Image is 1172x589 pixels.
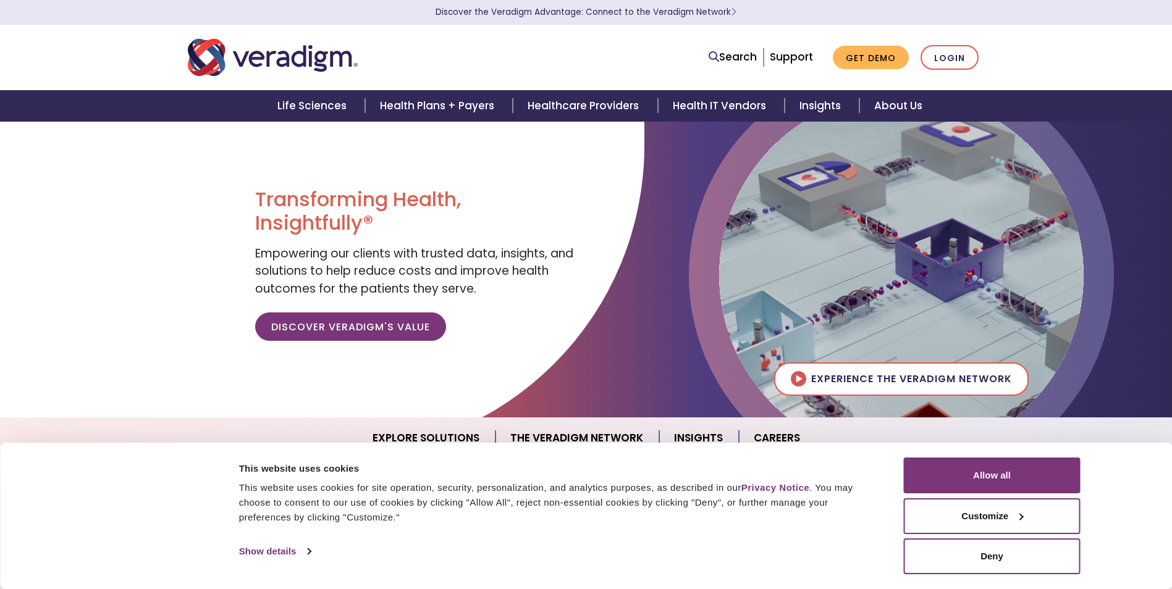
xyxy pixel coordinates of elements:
a: About Us [859,90,937,122]
a: Support [770,49,813,64]
button: Deny [904,538,1081,574]
a: Discover Veradigm's Value [255,312,446,341]
a: Login [921,45,979,70]
div: This website uses cookies for site operation, security, personalization, and analytics purposes, ... [239,480,876,525]
span: Learn More [731,6,736,18]
a: Healthcare Providers [513,90,657,122]
a: The Veradigm Network [495,422,659,454]
a: Privacy Notice [741,482,809,493]
a: Show details [239,542,311,561]
a: Life Sciences [263,90,365,122]
a: Discover the Veradigm Advantage: Connect to the Veradigm NetworkLearn More [436,6,736,18]
button: Allow all [904,457,1081,493]
h1: Transforming Health, Insightfully® [255,188,576,235]
div: This website uses cookies [239,461,876,476]
a: Insights [659,422,739,454]
a: Explore Solutions [358,422,495,454]
a: Health IT Vendors [658,90,785,122]
button: Customize [904,498,1081,534]
img: Veradigm logo [188,37,358,78]
a: Careers [739,422,815,454]
a: Search [709,49,757,65]
span: Empowering our clients with trusted data, insights, and solutions to help reduce costs and improv... [255,245,573,297]
a: Get Demo [833,46,909,70]
a: Health Plans + Payers [365,90,513,122]
a: Insights [785,90,859,122]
